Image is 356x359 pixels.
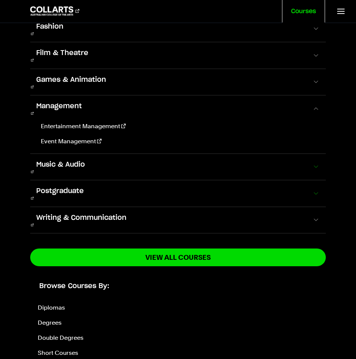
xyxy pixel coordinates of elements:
span: Music & Audio [30,160,91,170]
button: Film & Theatre [30,42,326,69]
div: Go to homepage [30,6,79,15]
a: Degrees [38,319,62,326]
span: Writing & Communication [30,213,133,223]
button: Management [30,95,326,122]
a: Postgraduate [30,186,90,201]
a: Double Degrees [38,334,83,341]
a: View All Courses [30,249,326,266]
a: Entertainment Management [38,122,320,131]
button: Postgraduate [30,180,326,207]
a: Fashion [30,22,69,36]
a: Games & Animation [30,75,112,89]
a: Management [30,101,88,116]
button: Fashion [30,16,326,42]
a: Film & Theatre [30,48,94,63]
a: Short Courses [38,349,78,356]
button: Games & Animation [30,69,326,95]
a: Diplomas [38,304,65,311]
span: Management [30,101,88,111]
span: Postgraduate [30,186,90,196]
span: Games & Animation [30,75,112,85]
span: Fashion [30,22,69,32]
a: Event Management [38,137,320,146]
a: Writing & Communication [30,213,133,227]
button: Writing & Communication [30,207,326,233]
span: Film & Theatre [30,48,94,58]
button: Music & Audio [30,154,326,180]
a: Music & Audio [30,160,91,174]
h5: Browse Courses By: [30,281,326,291]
